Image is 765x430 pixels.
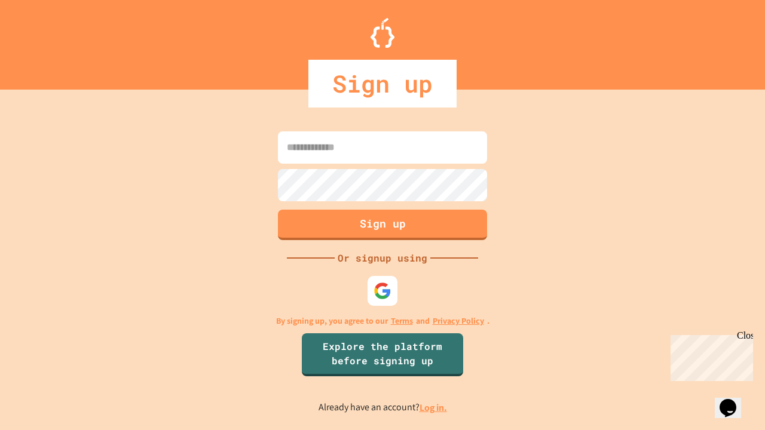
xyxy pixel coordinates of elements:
[433,315,484,327] a: Privacy Policy
[391,315,413,327] a: Terms
[302,333,463,376] a: Explore the platform before signing up
[276,315,489,327] p: By signing up, you agree to our and .
[278,210,487,240] button: Sign up
[666,330,753,381] iframe: chat widget
[5,5,82,76] div: Chat with us now!Close
[715,382,753,418] iframe: chat widget
[420,401,447,414] a: Log in.
[335,251,430,265] div: Or signup using
[308,60,457,107] div: Sign up
[319,400,447,415] p: Already have an account?
[374,282,391,300] img: google-icon.svg
[371,18,394,48] img: Logo.svg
